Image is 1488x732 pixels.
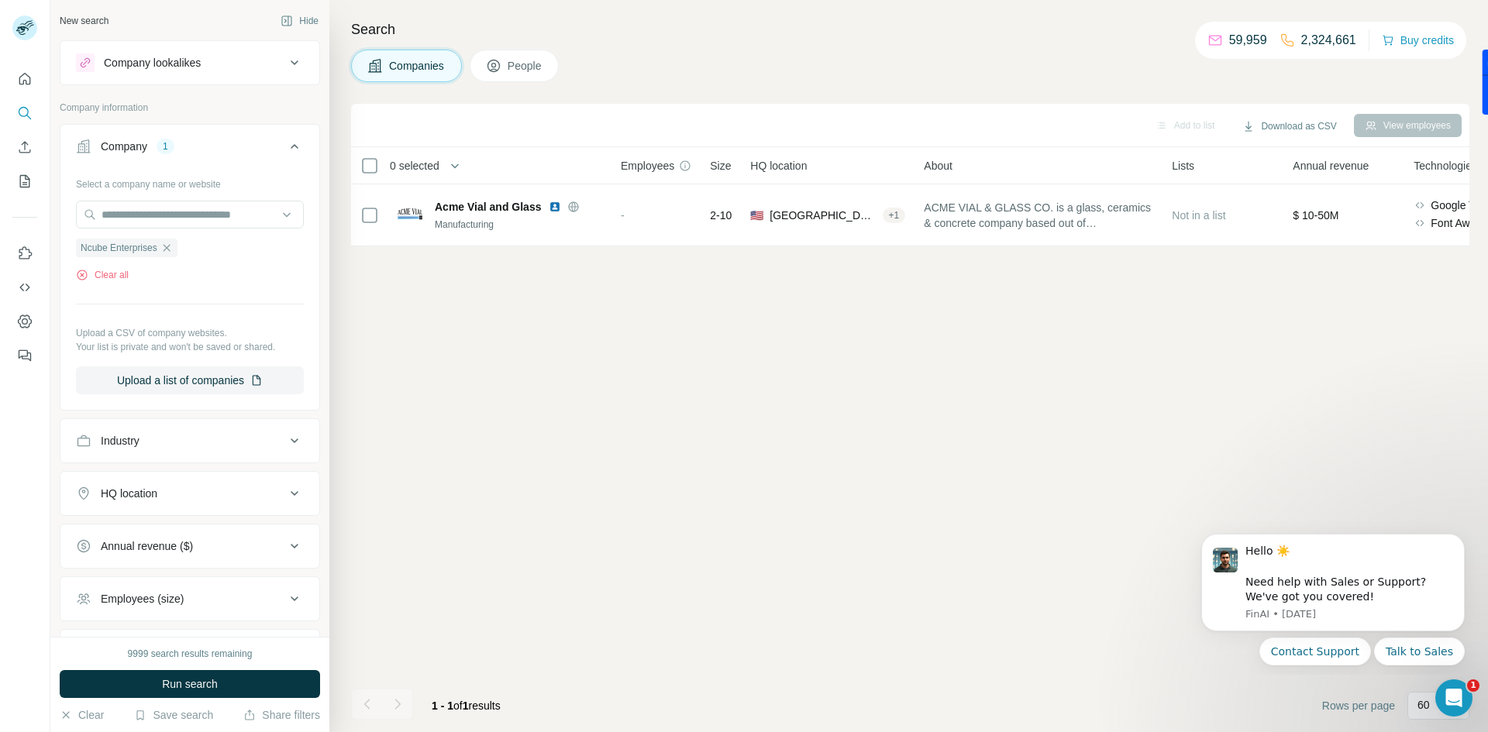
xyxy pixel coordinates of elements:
[453,699,463,712] span: of
[12,167,37,195] button: My lists
[12,65,37,93] button: Quick start
[12,308,37,335] button: Dashboard
[60,528,319,565] button: Annual revenue ($)
[101,538,193,554] div: Annual revenue ($)
[750,208,763,223] span: 🇺🇸
[1301,31,1356,50] p: 2,324,661
[351,19,1469,40] h4: Search
[435,199,541,215] span: Acme Vial and Glass
[1382,29,1454,51] button: Buy credits
[270,9,329,33] button: Hide
[243,707,320,723] button: Share filters
[76,366,304,394] button: Upload a list of companies
[60,44,319,81] button: Company lookalikes
[12,133,37,161] button: Enrich CSV
[60,101,320,115] p: Company information
[157,139,174,153] div: 1
[508,58,543,74] span: People
[1293,158,1369,174] span: Annual revenue
[463,699,469,712] span: 1
[1172,158,1194,174] span: Lists
[76,340,304,354] p: Your list is private and won't be saved or shared.
[162,676,218,692] span: Run search
[60,707,104,723] button: Clear
[924,200,1153,231] span: ACME VIAL & GLASS CO. is a glass, ceramics & concrete company based out of [STREET_ADDRESS][PERSO...
[1414,158,1477,174] span: Technologies
[432,699,501,712] span: results
[60,14,108,28] div: New search
[76,171,304,191] div: Select a company name or website
[390,158,439,174] span: 0 selected
[710,208,732,223] span: 2-10
[1178,520,1488,675] iframe: Intercom notifications message
[134,707,213,723] button: Save search
[81,241,157,255] span: Ncube Enterprises
[1293,209,1338,222] span: $ 10-50M
[12,239,37,267] button: Use Surfe on LinkedIn
[60,670,320,698] button: Run search
[12,342,37,369] button: Feedback
[1417,697,1430,713] p: 60
[924,158,952,174] span: About
[549,201,561,213] img: LinkedIn logo
[60,128,319,171] button: Company1
[12,273,37,301] button: Use Surfe API
[101,591,184,607] div: Employees (size)
[12,99,37,127] button: Search
[621,158,674,174] span: Employees
[60,475,319,512] button: HQ location
[76,326,304,340] p: Upload a CSV of company websites.
[104,55,201,70] div: Company lookalikes
[432,699,453,712] span: 1 - 1
[1322,698,1395,713] span: Rows per page
[389,58,446,74] span: Companies
[1435,679,1472,717] iframe: Intercom live chat
[101,433,139,448] div: Industry
[60,422,319,459] button: Industry
[76,268,129,282] button: Clear all
[1229,31,1267,50] p: 59,959
[710,158,731,174] span: Size
[1467,679,1479,692] span: 1
[128,647,253,661] div: 9999 search results remaining
[101,139,147,154] div: Company
[398,203,422,228] img: Logo of Acme Vial and Glass
[101,486,157,501] div: HQ location
[1231,115,1347,138] button: Download as CSV
[60,633,319,670] button: Technologies
[60,580,319,617] button: Employees (size)
[750,158,807,174] span: HQ location
[770,208,876,223] span: [GEOGRAPHIC_DATA], Paso [PERSON_NAME]
[1172,209,1225,222] span: Not in a list
[621,209,625,222] span: -
[435,218,602,232] div: Manufacturing
[883,208,906,222] div: + 1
